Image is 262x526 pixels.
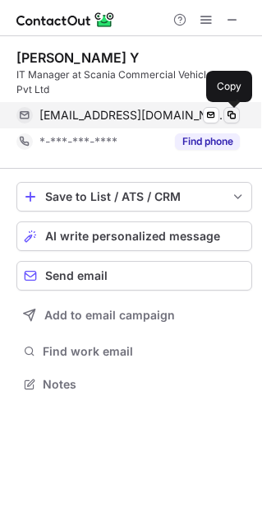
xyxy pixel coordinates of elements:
span: Add to email campaign [44,309,175,322]
button: AI write personalized message [16,221,252,251]
span: Find work email [43,344,246,359]
button: Find work email [16,340,252,363]
button: Add to email campaign [16,300,252,330]
button: Send email [16,261,252,291]
div: IT Manager at Scania Commercial Vehicles India Pvt Ltd [16,67,252,97]
div: [PERSON_NAME] Y [16,49,139,66]
span: Send email [45,269,108,282]
button: Reveal Button [175,133,240,150]
span: Notes [43,377,246,392]
button: Notes [16,373,252,396]
img: ContactOut v5.3.10 [16,10,115,30]
button: save-profile-one-click [16,182,252,212]
span: AI write personalized message [45,230,220,243]
div: Save to List / ATS / CRM [45,190,223,203]
span: [EMAIL_ADDRESS][DOMAIN_NAME] [39,108,228,123]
